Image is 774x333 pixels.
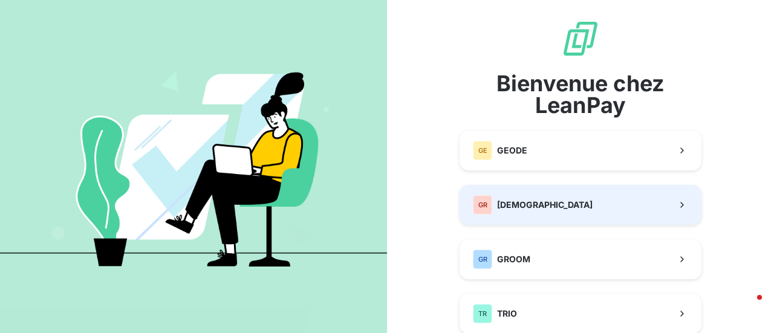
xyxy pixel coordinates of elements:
img: logo sigle [561,19,600,58]
div: TR [473,304,492,323]
button: GR[DEMOGRAPHIC_DATA] [460,185,701,225]
span: GEODE [497,144,527,157]
span: Bienvenue chez LeanPay [460,73,701,116]
div: GR [473,195,492,215]
div: GE [473,141,492,160]
div: GR [473,250,492,269]
span: GROOM [497,253,530,265]
span: TRIO [497,308,517,320]
span: [DEMOGRAPHIC_DATA] [497,199,593,211]
button: GRGROOM [460,239,701,279]
iframe: Intercom live chat [733,292,762,321]
button: GEGEODE [460,131,701,170]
